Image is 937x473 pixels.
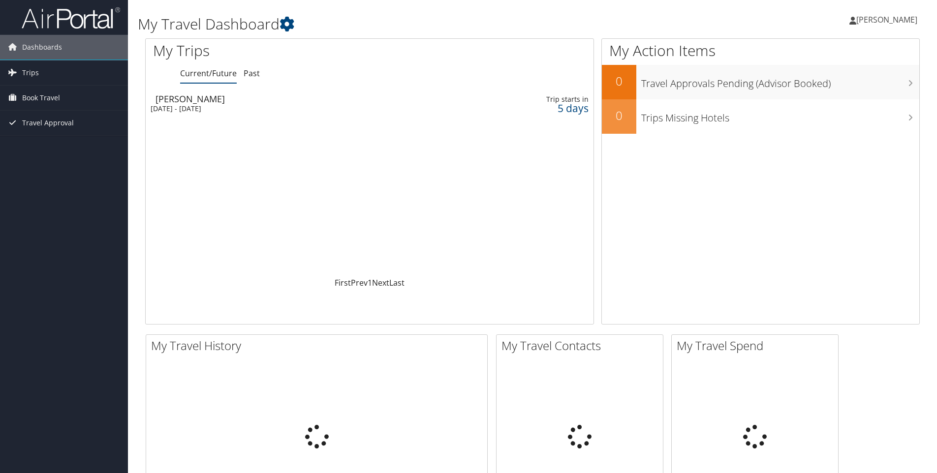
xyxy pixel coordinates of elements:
h2: 0 [602,73,636,89]
a: 0Trips Missing Hotels [602,99,919,134]
span: Travel Approval [22,111,74,135]
h2: My Travel History [151,337,487,354]
a: 0Travel Approvals Pending (Advisor Booked) [602,65,919,99]
div: [DATE] - [DATE] [151,104,432,113]
span: [PERSON_NAME] [856,14,917,25]
h2: My Travel Spend [677,337,838,354]
h1: My Travel Dashboard [138,14,664,34]
a: 1 [368,277,372,288]
h1: My Action Items [602,40,919,61]
div: [PERSON_NAME] [156,94,437,103]
a: Past [244,68,260,79]
h3: Travel Approvals Pending (Advisor Booked) [641,72,919,90]
a: Next [372,277,389,288]
h2: 0 [602,107,636,124]
a: First [335,277,351,288]
h2: My Travel Contacts [501,337,663,354]
h1: My Trips [153,40,400,61]
a: Last [389,277,405,288]
div: Trip starts in [491,95,589,104]
a: [PERSON_NAME] [849,5,927,34]
img: airportal-logo.png [22,6,120,30]
a: Current/Future [180,68,237,79]
h3: Trips Missing Hotels [641,106,919,125]
div: 5 days [491,104,589,113]
a: Prev [351,277,368,288]
span: Book Travel [22,86,60,110]
span: Trips [22,60,39,85]
span: Dashboards [22,35,62,59]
